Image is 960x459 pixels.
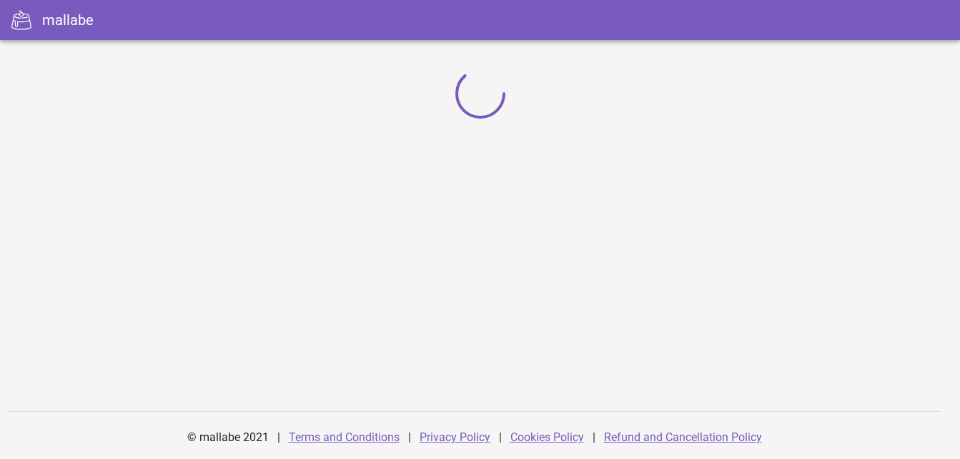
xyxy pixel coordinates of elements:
[179,420,277,455] div: © mallabe 2021
[289,430,400,444] a: Terms and Conditions
[593,420,595,455] div: |
[277,420,280,455] div: |
[510,430,584,444] a: Cookies Policy
[604,430,762,444] a: Refund and Cancellation Policy
[420,430,490,444] a: Privacy Policy
[499,420,502,455] div: |
[42,9,94,31] div: mallabe
[408,420,411,455] div: |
